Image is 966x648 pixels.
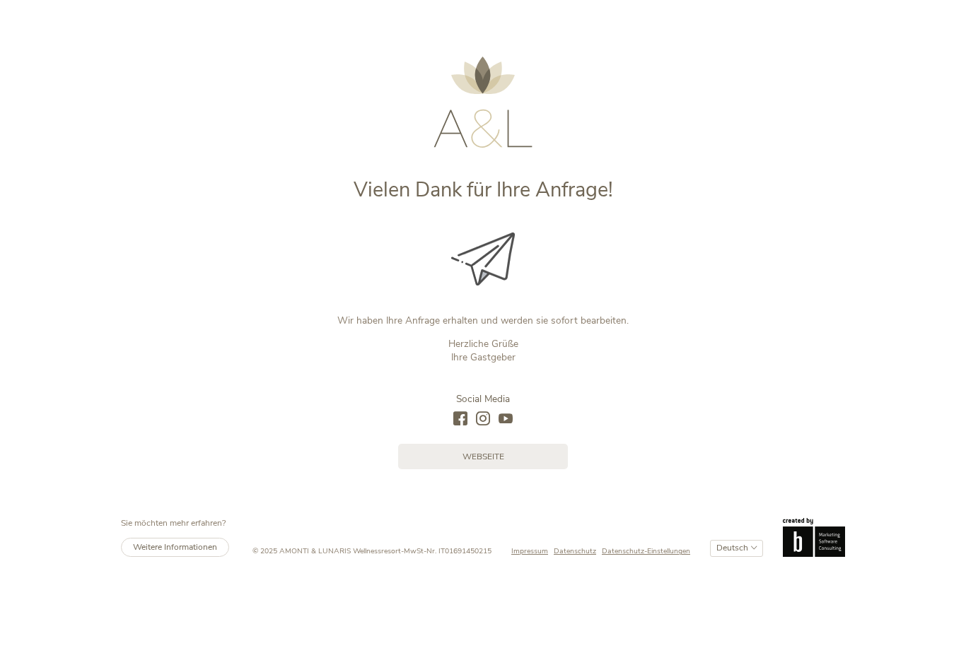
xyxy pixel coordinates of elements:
a: Webseite [398,444,568,469]
span: Impressum [511,546,548,556]
span: Webseite [462,451,504,463]
span: - [401,546,404,556]
img: AMONTI & LUNARIS Wellnessresort [433,57,533,148]
a: Datenschutz-Einstellungen [602,546,690,557]
a: Weitere Informationen [121,538,229,557]
img: Brandnamic GmbH | Leading Hospitality Solutions [783,518,845,557]
a: instagram [476,411,490,427]
p: Wir haben Ihre Anfrage erhalten und werden sie sofort bearbeiten. [247,314,719,327]
span: © 2025 AMONTI & LUNARIS Wellnessresort [252,546,401,556]
img: Vielen Dank für Ihre Anfrage! [451,232,515,285]
span: Datenschutz [554,546,596,556]
span: Weitere Informationen [133,541,217,553]
span: Sie möchten mehr erfahren? [121,517,226,529]
span: Vielen Dank für Ihre Anfrage! [354,176,613,204]
a: facebook [453,411,467,427]
span: Datenschutz-Einstellungen [602,546,690,556]
a: Impressum [511,546,554,557]
span: MwSt-Nr. IT01691450215 [404,546,491,556]
span: Social Media [456,392,510,406]
p: Herzliche Grüße Ihre Gastgeber [247,337,719,364]
a: youtube [499,411,513,427]
a: Datenschutz [554,546,602,557]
